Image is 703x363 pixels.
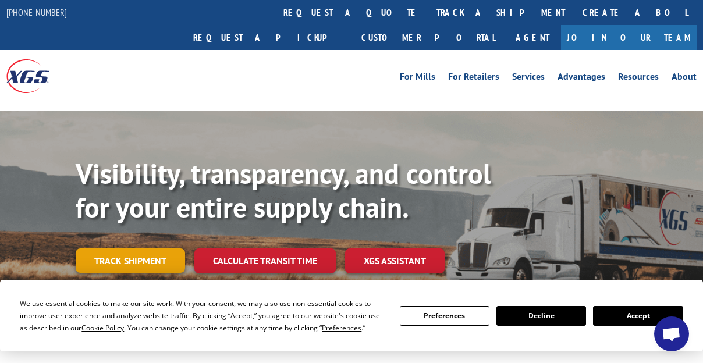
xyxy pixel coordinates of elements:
a: [PHONE_NUMBER] [6,6,67,18]
a: Customer Portal [353,25,504,50]
a: Request a pickup [184,25,353,50]
a: XGS ASSISTANT [345,248,445,273]
a: Advantages [558,72,605,85]
a: For Retailers [448,72,499,85]
a: Services [512,72,545,85]
a: Resources [618,72,659,85]
a: Join Our Team [561,25,697,50]
span: Preferences [322,323,361,333]
a: About [672,72,697,85]
button: Preferences [400,306,489,326]
b: Visibility, transparency, and control for your entire supply chain. [76,155,491,225]
div: We use essential cookies to make our site work. With your consent, we may also use non-essential ... [20,297,385,334]
a: Agent [504,25,561,50]
button: Accept [593,306,683,326]
a: Calculate transit time [194,248,336,273]
span: Cookie Policy [81,323,124,333]
button: Decline [496,306,586,326]
a: Track shipment [76,248,185,273]
div: Open chat [654,316,689,351]
a: For Mills [400,72,435,85]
